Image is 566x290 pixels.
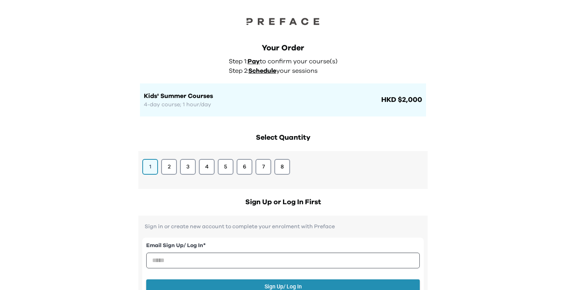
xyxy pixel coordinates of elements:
[180,159,196,175] button: 3
[248,58,260,65] span: Pay
[142,224,424,230] p: Sign in or create new account to complete your enrolment with Preface
[380,94,422,105] span: HKD $2,000
[199,159,215,175] button: 4
[248,68,276,74] span: Schedule
[274,159,290,175] button: 8
[142,159,158,175] button: 1
[255,159,271,175] button: 7
[146,242,420,250] label: Email Sign Up/ Log In *
[229,66,342,76] p: Step 2: your sessions
[138,132,428,143] h2: Select Quantity
[144,101,380,109] p: 4-day course; 1 hour/day
[237,159,252,175] button: 6
[161,159,177,175] button: 2
[229,57,342,66] p: Step 1: to confirm your course(s)
[244,16,322,27] img: Preface Logo
[140,42,426,54] div: Your Order
[138,197,428,208] h2: Sign Up or Log In First
[218,159,233,175] button: 5
[144,91,380,101] h1: Kids' Summer Courses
